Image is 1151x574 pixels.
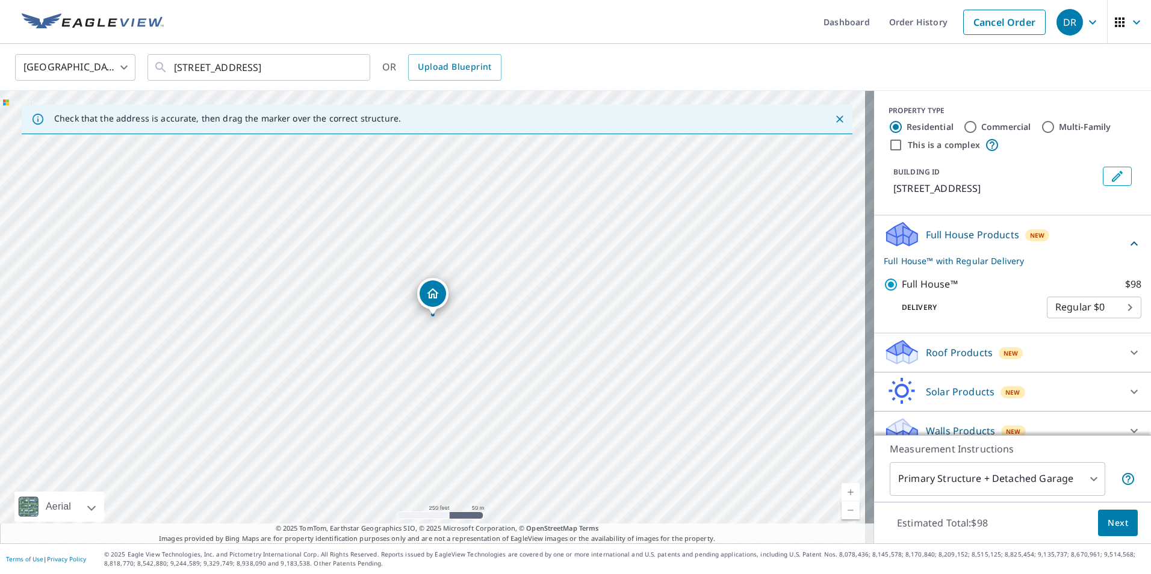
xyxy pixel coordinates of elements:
span: © 2025 TomTom, Earthstar Geographics SIO, © 2025 Microsoft Corporation, © [276,523,599,534]
a: Current Level 17, Zoom Out [842,501,860,519]
a: Terms [579,523,599,532]
div: Regular $0 [1047,291,1141,324]
button: Edit building 1 [1103,167,1132,186]
img: EV Logo [22,13,164,31]
p: Delivery [884,302,1047,313]
span: Upload Blueprint [418,60,491,75]
p: Solar Products [926,384,994,399]
p: Estimated Total: $98 [887,510,997,536]
p: [STREET_ADDRESS] [893,181,1098,196]
div: Dropped pin, building 1, Residential property, 9613 Main St Hebron, IL 60034 [417,278,448,315]
input: Search by address or latitude-longitude [174,51,346,84]
div: Solar ProductsNew [884,377,1141,406]
span: Next [1108,516,1128,531]
p: $98 [1125,277,1141,292]
div: PROPERTY TYPE [889,105,1137,116]
p: Full House™ with Regular Delivery [884,255,1127,267]
label: Commercial [981,121,1031,133]
div: Roof ProductsNew [884,338,1141,367]
div: Walls ProductsNew [884,416,1141,445]
label: This is a complex [908,139,980,151]
p: Full House Products [926,227,1019,242]
p: Walls Products [926,424,995,438]
div: [GEOGRAPHIC_DATA] [15,51,135,84]
span: New [1006,427,1021,436]
a: OpenStreetMap [526,523,577,532]
a: Terms of Use [6,555,43,563]
a: Upload Blueprint [408,54,501,81]
p: Measurement Instructions [890,442,1135,456]
p: BUILDING ID [893,167,940,177]
p: Check that the address is accurate, then drag the marker over the correct structure. [54,113,401,124]
div: DR [1056,9,1083,35]
button: Next [1098,510,1138,537]
label: Residential [907,121,954,133]
p: Roof Products [926,345,993,360]
a: Cancel Order [963,10,1046,35]
div: Aerial [14,492,104,522]
div: Primary Structure + Detached Garage [890,462,1105,496]
label: Multi-Family [1059,121,1111,133]
span: New [1005,387,1020,397]
p: Full House™ [902,277,958,292]
div: Aerial [42,492,75,522]
a: Current Level 17, Zoom In [842,483,860,501]
span: New [1004,348,1019,358]
a: Privacy Policy [47,555,86,563]
div: OR [382,54,501,81]
div: Full House ProductsNewFull House™ with Regular Delivery [884,220,1141,267]
p: © 2025 Eagle View Technologies, Inc. and Pictometry International Corp. All Rights Reserved. Repo... [104,550,1145,568]
button: Close [832,111,848,127]
span: Your report will include the primary structure and a detached garage if one exists. [1121,472,1135,486]
p: | [6,555,86,563]
span: New [1030,230,1045,240]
